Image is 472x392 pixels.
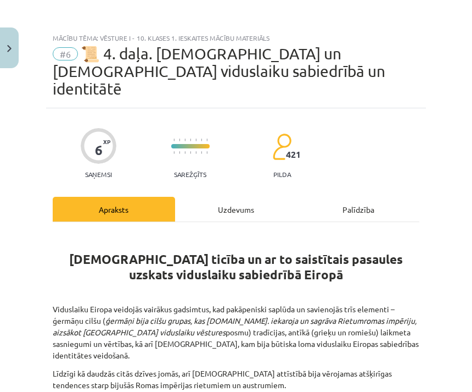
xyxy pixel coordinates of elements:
span: 📜 4. daļa. ​[DEMOGRAPHIC_DATA] un [DEMOGRAPHIC_DATA] viduslaiku sabiedrībā un identitātē [53,45,385,98]
img: icon-short-line-57e1e144782c952c97e751825c79c345078a6d821885a25fce030b3d8c18986b.svg [190,151,191,154]
img: icon-short-line-57e1e144782c952c97e751825c79c345078a6d821885a25fce030b3d8c18986b.svg [184,151,186,154]
b: [DEMOGRAPHIC_DATA] ticība un ar to saistītais pasaules uzskats viduslaiku sabiedrībā Eiropā [69,251,403,283]
p: Viduslaiku Eiropa veidojās vairākus gadsimtus, kad pakāpeniski saplūda un savienojās trīs element... [53,303,419,361]
img: icon-close-lesson-0947bae3869378f0d4975bcd49f059093ad1ed9edebbc8119c70593378902aed.svg [7,45,12,52]
div: 6 [95,142,103,158]
img: icon-short-line-57e1e144782c952c97e751825c79c345078a6d821885a25fce030b3d8c18986b.svg [184,139,186,141]
div: Mācību tēma: Vēsture i - 10. klases 1. ieskaites mācību materiāls [53,34,419,42]
div: Apraksts [53,197,175,222]
img: icon-short-line-57e1e144782c952c97e751825c79c345078a6d821885a25fce030b3d8c18986b.svg [195,151,196,154]
p: Sarežģīts [174,170,206,178]
div: Palīdzība [297,197,419,222]
i: ģermāņi bija cilšu grupas, kas [DOMAIN_NAME]. iekaroja un sagrāva Rietumromas impēriju, aizsākot ... [53,316,417,337]
p: Saņemsi [81,170,116,178]
img: icon-short-line-57e1e144782c952c97e751825c79c345078a6d821885a25fce030b3d8c18986b.svg [179,139,180,141]
div: Uzdevums [175,197,297,222]
span: #6 [53,47,78,60]
p: pilda [273,170,291,178]
img: icon-short-line-57e1e144782c952c97e751825c79c345078a6d821885a25fce030b3d8c18986b.svg [195,139,196,141]
img: icon-short-line-57e1e144782c952c97e751825c79c345078a6d821885a25fce030b3d8c18986b.svg [206,151,207,154]
img: icon-short-line-57e1e144782c952c97e751825c79c345078a6d821885a25fce030b3d8c18986b.svg [206,139,207,141]
span: XP [103,139,110,145]
img: icon-short-line-57e1e144782c952c97e751825c79c345078a6d821885a25fce030b3d8c18986b.svg [201,151,202,154]
img: students-c634bb4e5e11cddfef0936a35e636f08e4e9abd3cc4e673bd6f9a4125e45ecb1.svg [272,133,291,161]
img: icon-short-line-57e1e144782c952c97e751825c79c345078a6d821885a25fce030b3d8c18986b.svg [201,139,202,141]
img: icon-short-line-57e1e144782c952c97e751825c79c345078a6d821885a25fce030b3d8c18986b.svg [173,139,175,141]
img: icon-short-line-57e1e144782c952c97e751825c79c345078a6d821885a25fce030b3d8c18986b.svg [173,151,175,154]
p: Līdzīgi kā daudzās citās dzīves jomās, arī [DEMOGRAPHIC_DATA] attīstībā bija vērojamas atšķirīgas... [53,368,419,391]
img: icon-short-line-57e1e144782c952c97e751825c79c345078a6d821885a25fce030b3d8c18986b.svg [179,151,180,154]
img: icon-short-line-57e1e144782c952c97e751825c79c345078a6d821885a25fce030b3d8c18986b.svg [190,139,191,141]
span: 421 [286,150,301,159]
